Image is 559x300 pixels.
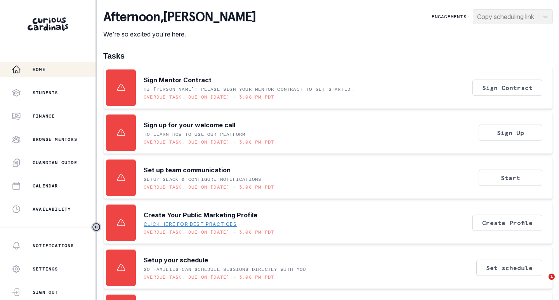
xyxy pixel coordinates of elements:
[144,75,212,85] p: Sign Mentor Contract
[144,184,274,190] p: Overdue task: Due on [DATE] • 3:08 PM PDT
[33,206,71,212] p: Availability
[549,274,555,280] span: 1
[103,9,256,25] p: afternoon , [PERSON_NAME]
[103,29,256,39] p: We're so excited you're here.
[33,289,58,295] p: Sign Out
[144,221,237,227] a: Click here for best practices
[144,120,235,130] p: Sign up for your welcome call
[33,90,58,96] p: Students
[144,165,231,175] p: Set up team communication
[472,80,542,96] button: Sign Contract
[144,131,245,137] p: To learn how to use our platform
[144,139,274,145] p: Overdue task: Due on [DATE] • 3:08 PM PDT
[144,176,261,182] p: Setup Slack & Configure Notifications
[33,183,58,189] p: Calendar
[91,222,101,232] button: Toggle sidebar
[28,17,68,31] img: Curious Cardinals Logo
[33,136,77,142] p: Browse Mentors
[33,243,74,249] p: Notifications
[33,113,55,119] p: Finance
[533,274,551,292] iframe: Intercom live chat
[144,274,274,280] p: Overdue task: Due on [DATE] • 3:08 PM PDT
[479,170,542,186] button: Start
[144,86,354,92] p: Hi [PERSON_NAME]! Please sign your mentor contract to get started.
[33,160,77,166] p: Guardian Guide
[479,125,542,141] button: Sign Up
[33,266,58,272] p: Settings
[144,94,274,100] p: Overdue task: Due on [DATE] • 3:08 PM PDT
[476,260,542,276] button: Set schedule
[103,51,553,61] h1: Tasks
[144,266,306,272] p: SO FAMILIES CAN SCHEDULE SESSIONS DIRECTLY WITH YOU
[432,14,470,20] p: Engagements:
[472,215,542,231] button: Create Profile
[144,229,274,235] p: Overdue task: Due on [DATE] • 3:08 PM PDT
[144,210,257,220] p: Create Your Public Marketing Profile
[33,66,45,73] p: Home
[144,255,208,265] p: Setup your schedule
